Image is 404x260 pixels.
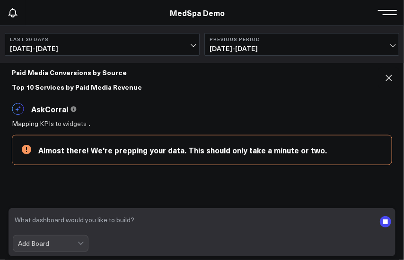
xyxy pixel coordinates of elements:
span: [DATE] - [DATE] [10,45,194,52]
b: Top 10 Services by Paid Media Revenue [12,82,142,92]
b: Previous Period [210,36,394,42]
button: Last 30 Days[DATE]-[DATE] [5,33,200,56]
a: MedSpa Demo [170,8,225,18]
div: Almost there! We're prepping your data. This should only take a minute or two. [38,145,382,155]
b: Paid Media Conversions by Source [12,67,127,77]
button: Previous Period[DATE]-[DATE] [204,33,399,56]
div: Mapping KPIs to widgets [12,120,97,127]
b: Last 30 Days [10,36,194,42]
span: [DATE] - [DATE] [210,45,394,52]
span: AskCorral [31,104,68,114]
